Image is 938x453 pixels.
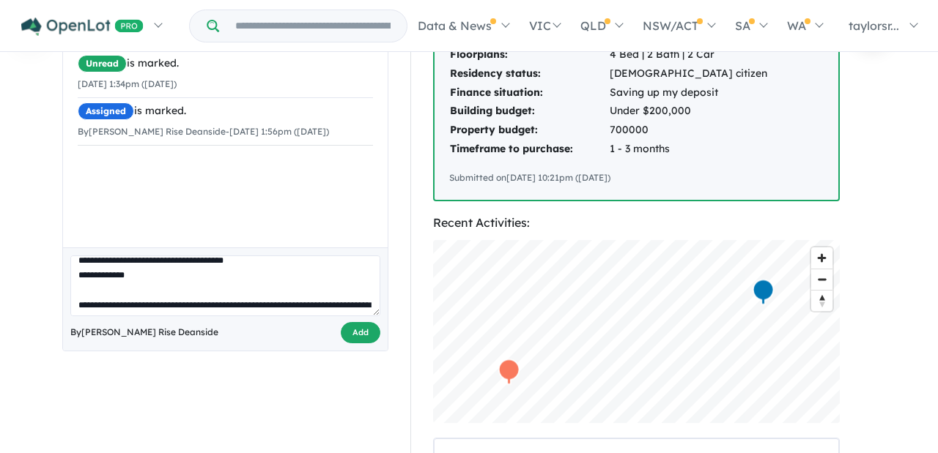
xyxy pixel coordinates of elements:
[78,55,127,72] span: Unread
[609,102,768,121] td: Under $200,000
[449,83,609,102] td: Finance situation:
[609,45,768,64] td: 4 Bed | 2 Bath | 2 Car
[449,102,609,121] td: Building budget:
[609,140,768,159] td: 1 - 3 months
[811,290,832,311] button: Reset bearing to north
[78,126,329,137] small: By [PERSON_NAME] Rise Deanside - [DATE] 1:56pm ([DATE])
[222,10,404,42] input: Try estate name, suburb, builder or developer
[609,121,768,140] td: 700000
[70,325,218,340] span: By [PERSON_NAME] Rise Deanside
[449,121,609,140] td: Property budget:
[849,18,899,33] span: taylorsr...
[811,269,832,290] span: Zoom out
[609,64,768,83] td: [DEMOGRAPHIC_DATA] citizen
[433,240,840,423] canvas: Map
[21,18,144,36] img: Openlot PRO Logo White
[609,83,768,102] td: Saving up my deposit
[78,102,373,120] div: is marked.
[449,45,609,64] td: Floorplans:
[811,291,832,311] span: Reset bearing to north
[449,140,609,159] td: Timeframe to purchase:
[341,322,380,343] button: Add
[433,213,840,233] div: Recent Activities:
[449,171,824,185] div: Submitted on [DATE] 10:21pm ([DATE])
[811,247,832,269] button: Zoom in
[78,78,177,89] small: [DATE] 1:34pm ([DATE])
[78,102,134,120] span: Assigned
[78,55,373,72] div: is marked.
[753,278,775,305] div: Map marker
[449,64,609,83] td: Residency status:
[498,358,520,385] div: Map marker
[811,269,832,290] button: Zoom out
